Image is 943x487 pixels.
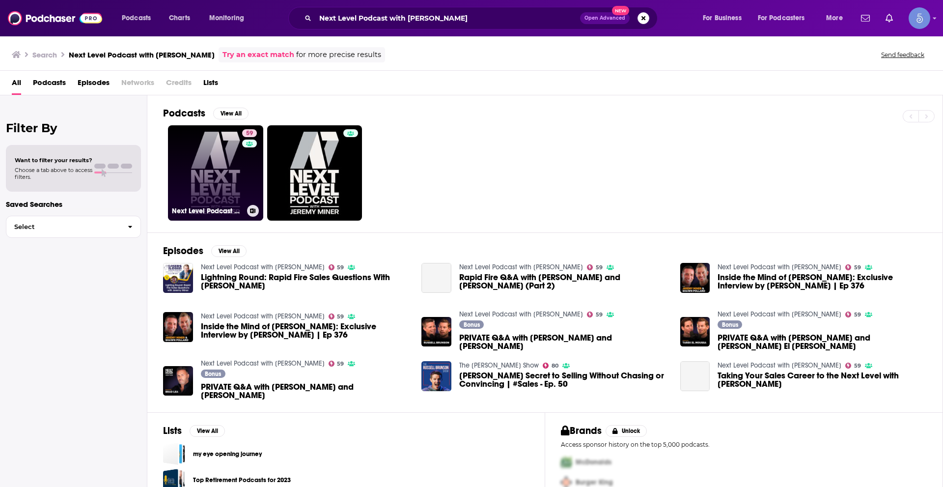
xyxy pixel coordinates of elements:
[163,245,203,257] h2: Episodes
[680,263,710,293] img: Inside the Mind of Jeremy Miner: Exclusive Interview by Shawn Pollard | Ep 376
[122,11,151,25] span: Podcasts
[115,10,164,26] button: open menu
[163,366,193,396] a: PRIVATE Q&A with Jeremy Miner and Brad Lea
[69,50,215,59] h3: Next Level Podcast with [PERSON_NAME]
[201,322,410,339] span: Inside the Mind of [PERSON_NAME]: Exclusive Interview by [PERSON_NAME] | Ep 376
[751,10,819,26] button: open menu
[329,361,344,367] a: 59
[909,7,930,29] span: Logged in as Spiral5-G1
[337,265,344,270] span: 59
[337,315,344,319] span: 59
[464,322,480,328] span: Bonus
[8,9,102,28] img: Podchaser - Follow, Share and Rate Podcasts
[459,334,668,350] span: PRIVATE Q&A with [PERSON_NAME] and [PERSON_NAME]
[201,383,410,400] a: PRIVATE Q&A with Jeremy Miner and Brad Lea
[826,11,843,25] span: More
[878,51,927,59] button: Send feedback
[696,10,754,26] button: open menu
[121,75,154,95] span: Networks
[193,449,262,459] a: my eye opening journey
[718,334,927,350] a: PRIVATE Q&A with Jeremy Miner and Tarek El Moussa
[6,200,141,209] p: Saved Searches
[163,425,225,437] a: ListsView All
[201,359,325,368] a: Next Level Podcast with Jeremy Miner
[845,264,861,270] a: 59
[552,364,558,368] span: 80
[459,334,668,350] a: PRIVATE Q&A with Jeremy Miner and Russell Brunson
[576,478,613,487] span: Burger King
[718,372,927,388] span: Taking Your Sales Career to the Next Level with [PERSON_NAME]
[32,50,57,59] h3: Search
[163,312,193,342] img: Inside the Mind of Jeremy Miner: Exclusive Interview by Shawn Pollard | Ep 376
[909,7,930,29] button: Show profile menu
[819,10,855,26] button: open menu
[190,425,225,437] button: View All
[758,11,805,25] span: For Podcasters
[421,361,451,391] img: Jeremy Miner’s Secret to Selling Without Chasing or Convincing | #Sales - Ep. 50
[606,425,647,437] button: Unlock
[459,310,583,318] a: Next Level Podcast with Jeremy Miner
[201,273,410,290] span: Lightning Round: Rapid Fire Sales Questions With [PERSON_NAME]
[172,207,243,215] h3: Next Level Podcast with [PERSON_NAME]
[201,383,410,400] span: PRIVATE Q&A with [PERSON_NAME] and [PERSON_NAME]
[163,443,185,465] a: my eye opening journey
[169,11,190,25] span: Charts
[163,10,196,26] a: Charts
[6,216,141,238] button: Select
[854,364,861,368] span: 59
[561,441,927,448] p: Access sponsor history on the top 5,000 podcasts.
[246,129,253,139] span: 59
[201,312,325,320] a: Next Level Podcast with Jeremy Miner
[168,125,263,221] a: 59Next Level Podcast with [PERSON_NAME]
[718,273,927,290] span: Inside the Mind of [PERSON_NAME]: Exclusive Interview by [PERSON_NAME] | Ep 376
[6,121,141,135] h2: Filter By
[718,310,841,318] a: Next Level Podcast with Jeremy Miner
[718,372,927,388] a: Taking Your Sales Career to the Next Level with Julio Viskovich
[596,265,603,270] span: 59
[587,264,603,270] a: 59
[680,361,710,391] a: Taking Your Sales Career to the Next Level with Julio Viskovich
[459,273,668,290] a: Rapid Fire Q&A with Jeremy Miner and Marco Cortesi (Part 2)
[201,263,325,271] a: Next Level Podcast with Jeremy Miner
[203,75,218,95] span: Lists
[205,371,221,377] span: Bonus
[718,361,841,370] a: Next Level Podcast with Jeremy Miner
[584,16,625,21] span: Open Advanced
[718,334,927,350] span: PRIVATE Q&A with [PERSON_NAME] and [PERSON_NAME] El [PERSON_NAME]
[222,49,294,60] a: Try an exact match
[459,372,668,388] span: [PERSON_NAME] Secret to Selling Without Chasing or Convincing | #Sales - Ep. 50
[459,372,668,388] a: Jeremy Miner’s Secret to Selling Without Chasing or Convincing | #Sales - Ep. 50
[163,425,182,437] h2: Lists
[12,75,21,95] span: All
[33,75,66,95] a: Podcasts
[201,322,410,339] a: Inside the Mind of Jeremy Miner: Exclusive Interview by Shawn Pollard | Ep 376
[459,361,539,370] a: The Russell Brunson Show
[680,317,710,347] img: PRIVATE Q&A with Jeremy Miner and Tarek El Moussa
[576,458,611,466] span: McDonalds
[163,107,249,119] a: PodcastsView All
[163,107,205,119] h2: Podcasts
[298,7,667,29] div: Search podcasts, credits, & more...
[421,317,451,347] img: PRIVATE Q&A with Jeremy Miner and Russell Brunson
[209,11,244,25] span: Monitoring
[845,312,861,317] a: 59
[163,263,193,293] img: Lightning Round: Rapid Fire Sales Questions With Jeremy Miner
[201,273,410,290] a: Lightning Round: Rapid Fire Sales Questions With Jeremy Miner
[459,263,583,271] a: Next Level Podcast with Jeremy Miner
[315,10,580,26] input: Search podcasts, credits, & more...
[882,10,897,27] a: Show notifications dropdown
[15,157,92,164] span: Want to filter your results?
[166,75,192,95] span: Credits
[329,264,344,270] a: 59
[421,263,451,293] a: Rapid Fire Q&A with Jeremy Miner and Marco Cortesi (Part 2)
[854,313,861,317] span: 59
[202,10,257,26] button: open menu
[193,475,291,486] a: Top Retirement Podcasts for 2023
